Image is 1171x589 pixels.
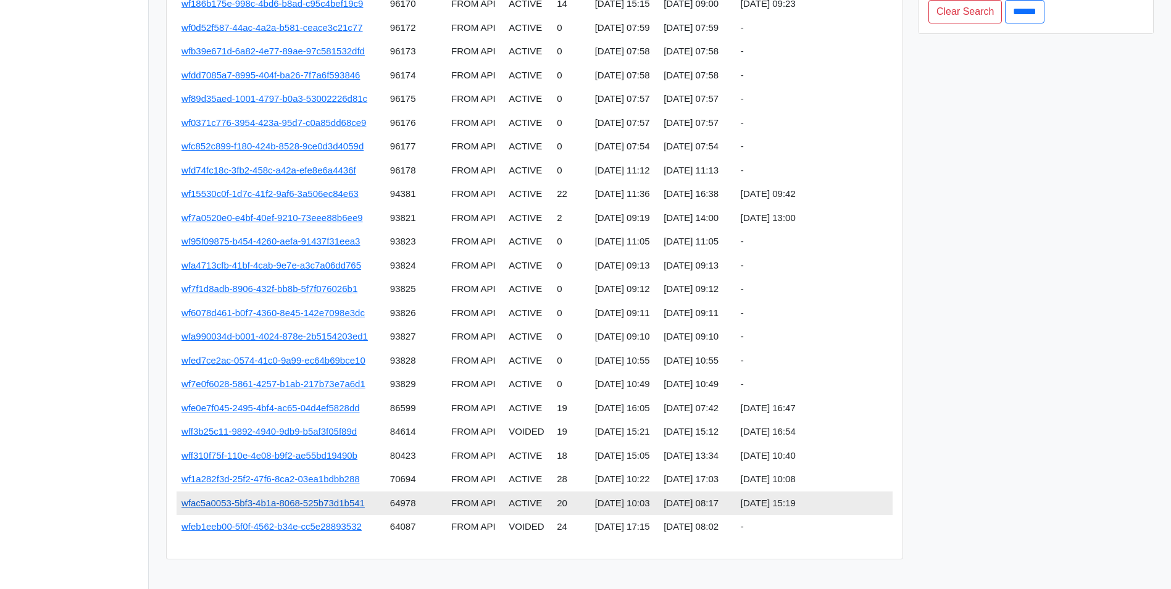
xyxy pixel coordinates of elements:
[736,372,893,396] td: -
[181,22,363,33] a: wf0d52f587-44ac-4a2a-b581-ceace3c21c77
[552,277,590,301] td: 0
[736,159,893,183] td: -
[590,277,659,301] td: [DATE] 09:12
[446,444,504,468] td: FROM API
[385,325,446,349] td: 93827
[504,111,552,135] td: ACTIVE
[659,40,736,64] td: [DATE] 07:58
[736,325,893,349] td: -
[552,444,590,468] td: 18
[385,254,446,278] td: 93824
[446,396,504,420] td: FROM API
[504,40,552,64] td: ACTIVE
[181,378,365,389] a: wf7e0f6028-5861-4257-b1ab-217b73e7a6d1
[446,87,504,111] td: FROM API
[736,182,893,206] td: [DATE] 09:42
[504,64,552,88] td: ACTIVE
[504,277,552,301] td: ACTIVE
[659,396,736,420] td: [DATE] 07:42
[504,372,552,396] td: ACTIVE
[446,182,504,206] td: FROM API
[736,277,893,301] td: -
[736,230,893,254] td: -
[446,206,504,230] td: FROM API
[736,515,893,539] td: -
[659,515,736,539] td: [DATE] 08:02
[736,64,893,88] td: -
[181,355,365,366] a: wfed7ce2ac-0574-41c0-9a99-ec64b69bce10
[504,254,552,278] td: ACTIVE
[659,301,736,325] td: [DATE] 09:11
[446,111,504,135] td: FROM API
[385,230,446,254] td: 93823
[590,135,659,159] td: [DATE] 07:54
[181,46,365,56] a: wfb39e671d-6a82-4e77-89ae-97c581532dfd
[590,325,659,349] td: [DATE] 09:10
[736,135,893,159] td: -
[446,467,504,491] td: FROM API
[736,87,893,111] td: -
[446,16,504,40] td: FROM API
[552,206,590,230] td: 2
[385,182,446,206] td: 94381
[181,70,360,80] a: wfdd7085a7-8995-404f-ba26-7f7a6f593846
[446,159,504,183] td: FROM API
[659,349,736,373] td: [DATE] 10:55
[181,141,364,151] a: wfc852c899-f180-424b-8528-9ce0d3d4059d
[590,396,659,420] td: [DATE] 16:05
[659,491,736,516] td: [DATE] 08:17
[446,40,504,64] td: FROM API
[590,444,659,468] td: [DATE] 15:05
[590,301,659,325] td: [DATE] 09:11
[736,16,893,40] td: -
[385,372,446,396] td: 93829
[590,159,659,183] td: [DATE] 11:12
[504,159,552,183] td: ACTIVE
[181,212,363,223] a: wf7a0520e0-e4bf-40ef-9210-73eee88b6ee9
[504,87,552,111] td: ACTIVE
[659,372,736,396] td: [DATE] 10:49
[504,349,552,373] td: ACTIVE
[736,467,893,491] td: [DATE] 10:08
[736,254,893,278] td: -
[552,491,590,516] td: 20
[504,182,552,206] td: ACTIVE
[181,283,357,294] a: wf7f1d8adb-8906-432f-bb8b-5f7f076026b1
[552,159,590,183] td: 0
[659,467,736,491] td: [DATE] 17:03
[552,87,590,111] td: 0
[446,325,504,349] td: FROM API
[446,420,504,444] td: FROM API
[181,188,359,199] a: wf15530c0f-1d7c-41f2-9af6-3a506ec84e63
[736,396,893,420] td: [DATE] 16:47
[552,40,590,64] td: 0
[590,182,659,206] td: [DATE] 11:36
[659,159,736,183] td: [DATE] 11:13
[552,467,590,491] td: 28
[385,87,446,111] td: 96175
[385,64,446,88] td: 96174
[385,467,446,491] td: 70694
[385,277,446,301] td: 93825
[181,474,360,484] a: wf1a282f3d-25f2-47f6-8ca2-03ea1bdbb288
[446,372,504,396] td: FROM API
[736,111,893,135] td: -
[504,230,552,254] td: ACTIVE
[552,515,590,539] td: 24
[181,307,365,318] a: wf6078d461-b0f7-4360-8e45-142e7098e3dc
[659,230,736,254] td: [DATE] 11:05
[659,16,736,40] td: [DATE] 07:59
[590,349,659,373] td: [DATE] 10:55
[736,301,893,325] td: -
[446,135,504,159] td: FROM API
[590,254,659,278] td: [DATE] 09:13
[590,467,659,491] td: [DATE] 10:22
[181,426,357,437] a: wff3b25c11-9892-4940-9db9-b5af3f05f89d
[659,254,736,278] td: [DATE] 09:13
[552,372,590,396] td: 0
[504,491,552,516] td: ACTIVE
[181,236,360,246] a: wf95f09875-b454-4260-aefa-91437f31eea3
[659,420,736,444] td: [DATE] 15:12
[446,230,504,254] td: FROM API
[504,420,552,444] td: VOIDED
